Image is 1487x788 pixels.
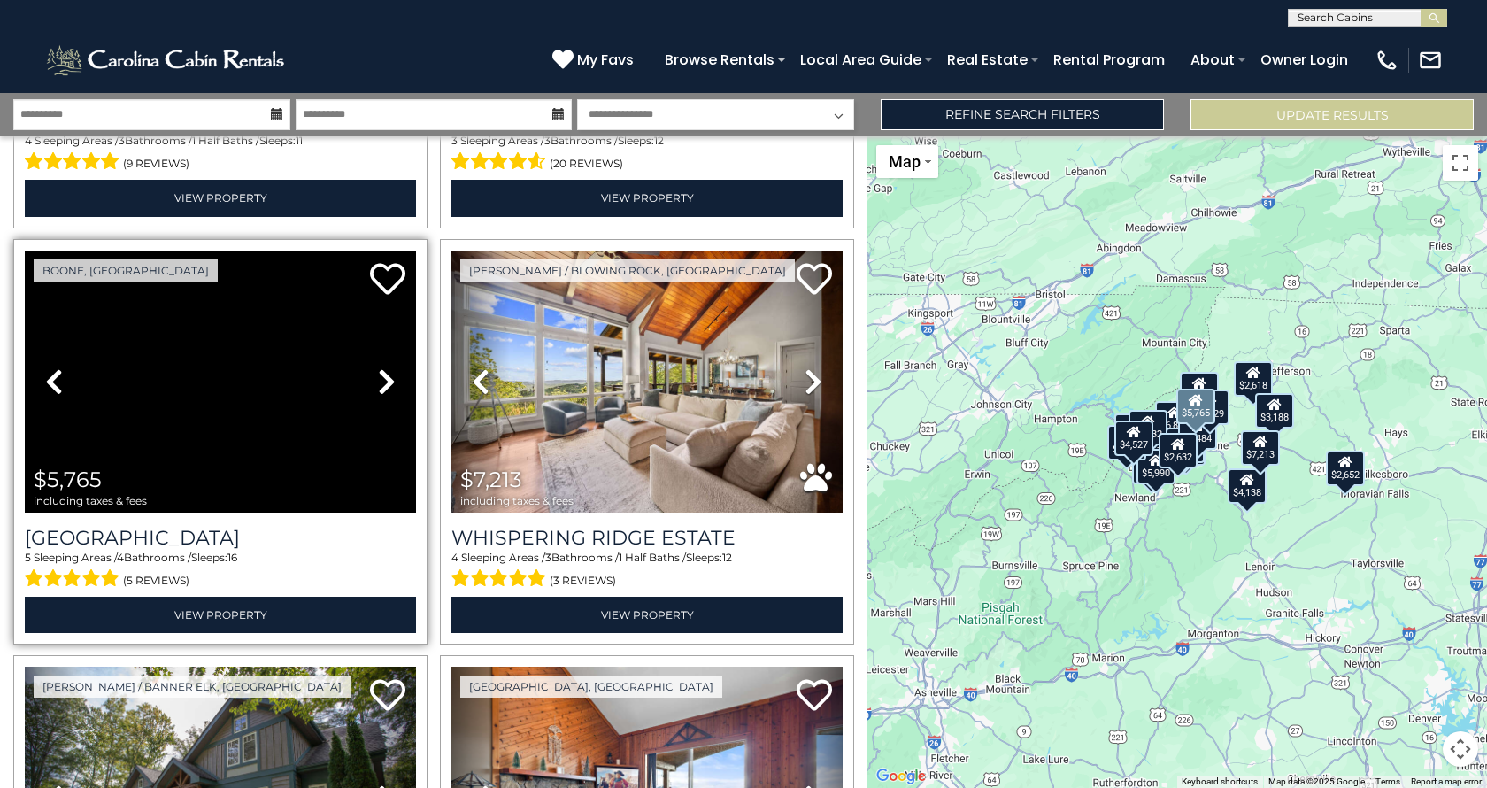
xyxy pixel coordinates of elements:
[577,49,634,71] span: My Favs
[1443,731,1478,767] button: Map camera controls
[25,526,416,550] h3: Wolf Ridge Lodge
[1252,44,1357,75] a: Owner Login
[881,99,1164,130] a: Refine Search Filters
[938,44,1036,75] a: Real Estate
[1178,414,1217,450] div: $3,484
[370,261,405,299] a: Add to favorites
[1375,776,1400,786] a: Terms (opens in new tab)
[25,597,416,633] a: View Property
[34,676,351,698] a: [PERSON_NAME] / Banner Elk, [GEOGRAPHIC_DATA]
[451,551,458,564] span: 4
[1234,361,1273,397] div: $2,618
[550,152,623,175] span: (20 reviews)
[1326,451,1365,486] div: $2,652
[797,261,832,299] a: Add to favorites
[619,551,686,564] span: 1 Half Baths /
[451,526,843,550] a: Whispering Ridge Estate
[1228,468,1267,504] div: $4,138
[1418,48,1443,73] img: mail-regular-white.png
[1443,145,1478,181] button: Toggle fullscreen view
[25,133,416,175] div: Sleeping Areas / Bathrooms / Sleeps:
[119,134,125,147] span: 3
[25,134,32,147] span: 4
[1114,421,1153,456] div: $4,527
[654,134,664,147] span: 12
[1255,393,1294,429] div: $3,188
[460,676,722,698] a: [GEOGRAPHIC_DATA], [GEOGRAPHIC_DATA]
[545,551,551,564] span: 3
[1182,44,1244,75] a: About
[451,550,843,592] div: Sleeping Areas / Bathrooms / Sleeps:
[227,551,237,564] span: 16
[25,526,416,550] a: [GEOGRAPHIC_DATA]
[1411,776,1482,786] a: Report a map error
[460,495,574,506] span: including taxes & fees
[876,145,938,178] button: Change map style
[460,259,795,282] a: [PERSON_NAME] / Blowing Rock, [GEOGRAPHIC_DATA]
[451,134,458,147] span: 3
[451,180,843,216] a: View Property
[460,467,522,492] span: $7,213
[797,677,832,715] a: Add to favorites
[889,152,921,171] span: Map
[34,259,218,282] a: Boone, [GEOGRAPHIC_DATA]
[656,44,783,75] a: Browse Rentals
[117,551,124,564] span: 4
[722,551,732,564] span: 12
[25,180,416,216] a: View Property
[1044,44,1174,75] a: Rental Program
[1136,449,1175,484] div: $5,990
[1129,410,1167,445] div: $4,132
[34,467,102,492] span: $5,765
[1182,776,1258,788] button: Keyboard shortcuts
[1132,449,1171,484] div: $3,069
[451,133,843,175] div: Sleeping Areas / Bathrooms / Sleeps:
[552,49,638,72] a: My Favs
[791,44,930,75] a: Local Area Guide
[451,597,843,633] a: View Property
[550,569,616,592] span: (3 reviews)
[44,42,289,78] img: White-1-2.png
[1190,99,1474,130] button: Update Results
[872,765,930,788] a: Open this area in Google Maps (opens a new window)
[1176,389,1215,424] div: $5,765
[34,495,147,506] span: including taxes & fees
[123,569,189,592] span: (5 reviews)
[1268,776,1365,786] span: Map data ©2025 Google
[1159,433,1198,468] div: $2,632
[1155,401,1194,436] div: $6,823
[123,152,189,175] span: (9 reviews)
[370,677,405,715] a: Add to favorites
[296,134,303,147] span: 11
[192,134,259,147] span: 1 Half Baths /
[544,134,551,147] span: 3
[872,765,930,788] img: Google
[25,551,31,564] span: 5
[451,251,843,513] img: thumbnail_169530012.jpeg
[1375,48,1399,73] img: phone-regular-white.png
[1180,372,1219,407] div: $2,881
[1107,425,1146,460] div: $3,101
[1241,430,1280,466] div: $7,213
[1166,428,1205,463] div: $6,781
[25,550,416,592] div: Sleeping Areas / Bathrooms / Sleeps:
